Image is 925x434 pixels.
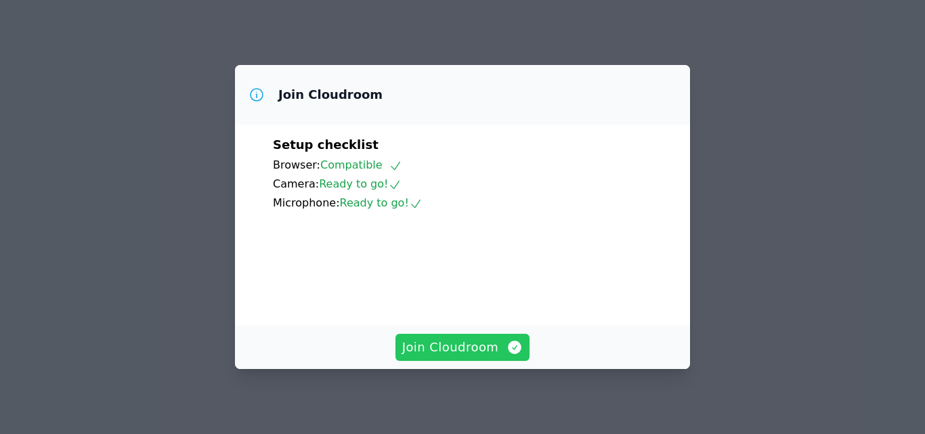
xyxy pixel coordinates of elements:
[278,87,383,103] h3: Join Cloudroom
[273,177,319,190] span: Camera:
[395,334,530,361] button: Join Cloudroom
[340,196,423,209] span: Ready to go!
[402,338,523,357] span: Join Cloudroom
[273,137,379,152] span: Setup checklist
[319,177,402,190] span: Ready to go!
[273,196,340,209] span: Microphone:
[320,158,402,171] span: Compatible
[273,158,320,171] span: Browser:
